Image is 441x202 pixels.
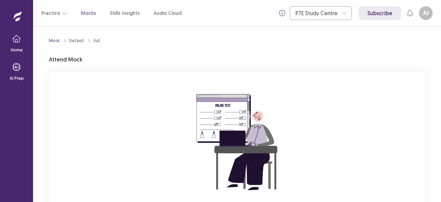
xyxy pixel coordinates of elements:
[419,6,433,20] button: AJ
[49,38,60,44] a: Mock
[41,7,67,19] button: Practice
[49,55,82,64] p: Attend Mock
[69,38,84,44] div: Default
[11,47,23,53] p: Home
[359,6,401,20] a: Subscribe
[81,10,96,17] a: Mocks
[94,38,100,44] div: Full
[154,10,182,17] a: Audio Cloud
[110,10,140,17] a: Skills Insights
[276,7,288,19] button: info
[10,75,24,81] p: AI Prep
[296,7,338,20] div: PTE Study Centre
[49,38,100,44] nav: breadcrumb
